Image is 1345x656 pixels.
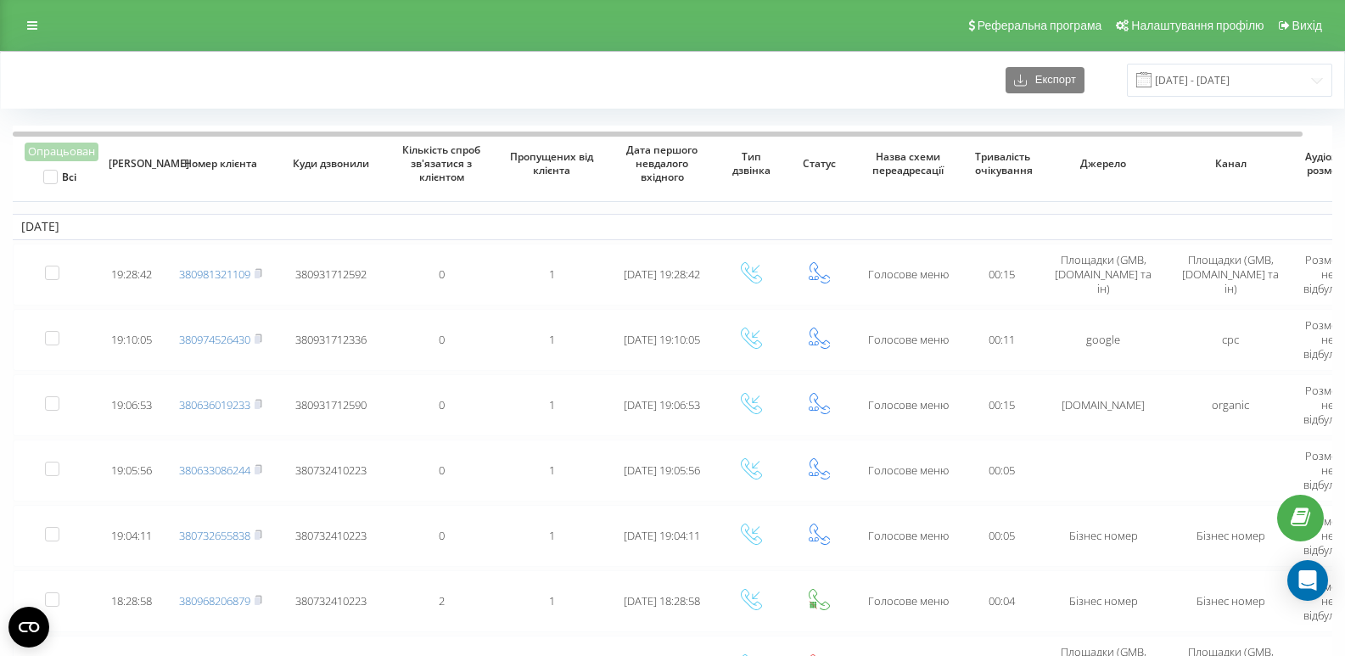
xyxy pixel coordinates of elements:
span: [DATE] 19:04:11 [624,528,700,543]
span: Тривалість очікування [975,150,1028,177]
a: 380633086244 [179,463,250,478]
td: Голосове меню [853,440,963,502]
a: 380732655838 [179,528,250,543]
label: Всі [43,170,76,184]
span: [DATE] 19:28:42 [624,266,700,282]
td: 19:05:56 [98,440,165,502]
span: 1 [549,332,555,347]
span: 1 [549,528,555,543]
span: Тип дзвінка [728,150,774,177]
span: 380931712336 [295,332,367,347]
span: 0 [439,397,445,412]
span: 2 [439,593,445,608]
td: Голосове меню [853,309,963,371]
td: Бізнес номер [1167,505,1294,567]
td: 00:15 [963,244,1040,306]
span: 0 [439,332,445,347]
span: [DATE] 19:05:56 [624,463,700,478]
td: Площадки (GMB, [DOMAIN_NAME] та ін) [1167,244,1294,306]
td: organic [1167,374,1294,436]
span: [PERSON_NAME] [109,157,154,171]
span: Дата першого невдалого вхідного [620,143,704,183]
td: google [1040,309,1167,371]
td: cpc [1167,309,1294,371]
td: 00:15 [963,374,1040,436]
td: 00:11 [963,309,1040,371]
a: 380968206879 [179,593,250,608]
span: Джерело [1054,157,1153,171]
td: Бізнес номер [1167,570,1294,632]
td: Голосове меню [853,244,963,306]
span: 0 [439,528,445,543]
span: Налаштування профілю [1131,19,1264,32]
td: 00:05 [963,505,1040,567]
td: Бізнес номер [1040,570,1167,632]
span: 1 [549,463,555,478]
td: 00:05 [963,440,1040,502]
td: 19:28:42 [98,244,165,306]
span: [DATE] 19:10:05 [624,332,700,347]
span: Кількість спроб зв'язатися з клієнтом [400,143,484,183]
td: Голосове меню [853,505,963,567]
span: Куди дзвонили [289,157,373,171]
span: 1 [549,397,555,412]
span: 380931712592 [295,266,367,282]
a: 380974526430 [179,332,250,347]
td: 19:10:05 [98,309,165,371]
td: 18:28:58 [98,570,165,632]
span: Пропущених від клієнта [510,150,594,177]
a: 380636019233 [179,397,250,412]
a: 380981321109 [179,266,250,282]
span: Канал [1181,157,1281,171]
span: Статус [796,157,842,171]
span: 380732410223 [295,528,367,543]
span: 0 [439,266,445,282]
td: Бізнес номер [1040,505,1167,567]
td: Голосове меню [853,570,963,632]
td: 19:06:53 [98,374,165,436]
span: 1 [549,266,555,282]
span: Реферальна програма [978,19,1102,32]
span: Назва схеми переадресації [866,150,950,177]
div: Open Intercom Messenger [1287,560,1328,601]
td: Площадки (GMB, [DOMAIN_NAME] та ін) [1040,244,1167,306]
button: Open CMP widget [8,607,49,648]
span: 380732410223 [295,593,367,608]
span: [DATE] 19:06:53 [624,397,700,412]
span: 0 [439,463,445,478]
span: [DATE] 18:28:58 [624,593,700,608]
td: [DOMAIN_NAME] [1040,374,1167,436]
td: Голосове меню [853,374,963,436]
span: Вихід [1292,19,1322,32]
span: Номер клієнта [179,157,263,171]
span: 380732410223 [295,463,367,478]
td: 00:04 [963,570,1040,632]
span: 1 [549,593,555,608]
td: 19:04:11 [98,505,165,567]
span: Експорт [1027,74,1076,87]
button: Експорт [1006,67,1084,93]
span: 380931712590 [295,397,367,412]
